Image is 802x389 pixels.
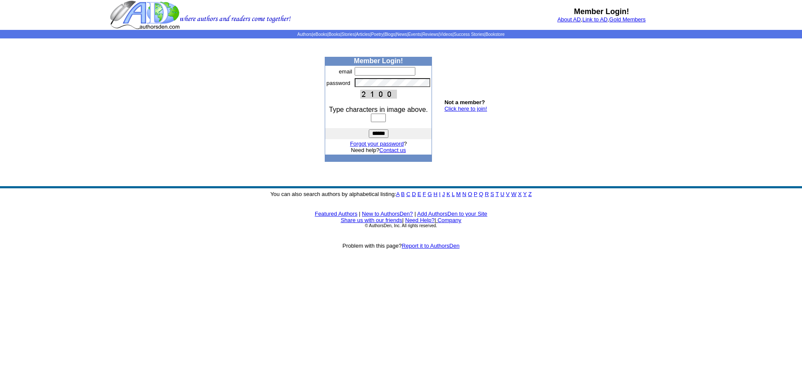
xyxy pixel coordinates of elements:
[496,191,499,197] a: T
[408,32,421,37] a: Events
[485,191,489,197] a: R
[474,191,477,197] a: P
[479,191,483,197] a: Q
[452,191,455,197] a: L
[315,211,358,217] a: Featured Authors
[385,32,395,37] a: Blogs
[405,217,435,223] a: Need Help?
[582,16,608,23] a: Link to AD
[396,191,400,197] a: A
[341,217,402,223] a: Share us with our friends
[397,32,407,37] a: News
[506,191,510,197] a: V
[557,16,581,23] a: About AD
[439,191,441,197] a: I
[500,191,504,197] a: U
[417,191,421,197] a: E
[270,191,532,197] font: You can also search authors by alphabetical listing:
[428,191,432,197] a: G
[359,211,360,217] font: |
[454,32,485,37] a: Success Stories
[468,191,472,197] a: O
[402,217,403,223] font: |
[329,32,341,37] a: Books
[379,147,406,153] a: Contact us
[442,191,445,197] a: J
[350,140,407,147] font: ?
[440,32,452,37] a: Videos
[528,191,532,197] a: Z
[447,191,450,197] a: K
[351,147,406,153] font: Need help?
[523,191,526,197] a: Y
[341,32,355,37] a: Stories
[422,32,438,37] a: Reviews
[417,211,487,217] a: Add AuthorsDen to your Site
[574,7,629,16] b: Member Login!
[423,191,426,197] a: F
[356,32,370,37] a: Articles
[329,106,428,113] font: Type characters in image above.
[350,140,404,147] a: Forgot your password
[434,191,438,197] a: H
[313,32,327,37] a: eBooks
[406,191,410,197] a: C
[444,105,487,112] a: Click here to join!
[354,57,403,64] b: Member Login!
[456,191,461,197] a: M
[414,211,416,217] font: |
[362,211,413,217] a: New to AuthorsDen?
[365,223,437,228] font: © AuthorsDen, Inc. All rights reserved.
[485,32,505,37] a: Bookstore
[435,217,461,223] font: |
[402,243,459,249] a: Report it to AuthorsDen
[557,16,646,23] font: , ,
[444,99,485,105] b: Not a member?
[360,90,397,99] img: This Is CAPTCHA Image
[412,191,416,197] a: D
[518,191,522,197] a: X
[326,80,350,86] font: password
[491,191,494,197] a: S
[438,217,461,223] a: Company
[511,191,516,197] a: W
[371,32,383,37] a: Poetry
[297,32,505,37] span: | | | | | | | | | | | |
[609,16,646,23] a: Gold Members
[343,243,460,249] font: Problem with this page?
[297,32,312,37] a: Authors
[339,68,352,75] font: email
[462,191,466,197] a: N
[401,191,405,197] a: B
